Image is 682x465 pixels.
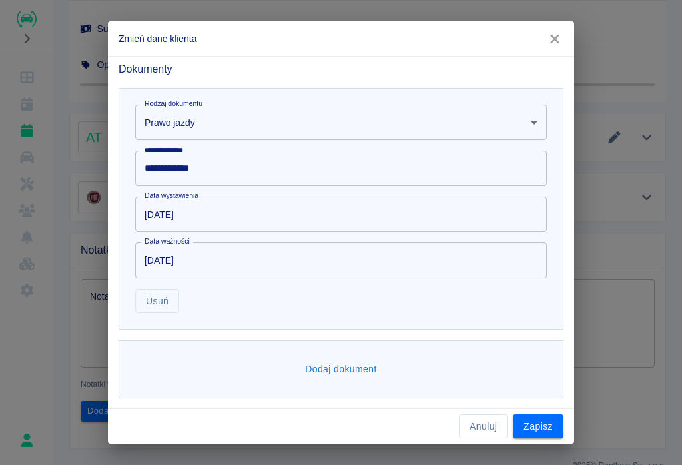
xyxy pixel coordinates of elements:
label: Data ważności [145,236,190,246]
input: Choose date, selected date is 26 wrz 2017 [135,197,537,232]
input: Choose date, selected date is 26 wrz 2027 [135,242,537,278]
label: Rodzaj dokumentu [145,99,202,109]
div: Prawo jazdy [135,105,547,140]
h6: Dokumenty [119,61,563,77]
label: Data wystawienia [145,191,198,201]
button: Zapisz [513,414,563,439]
button: Usuń [135,289,179,314]
button: Anuluj [459,414,508,439]
button: Dodaj dokument [300,357,382,382]
h2: Zmień dane klienta [108,21,574,56]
